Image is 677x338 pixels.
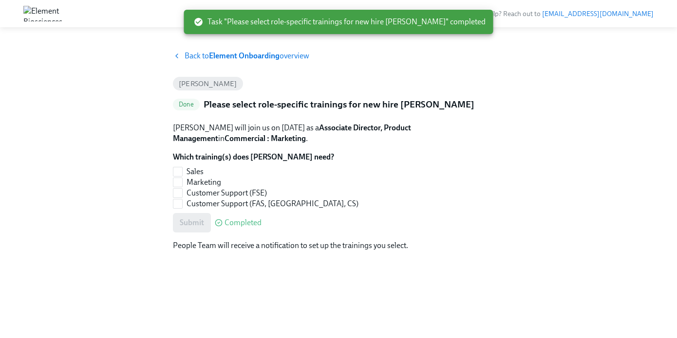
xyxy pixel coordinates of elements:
p: [PERSON_NAME] will join us on [DATE] as a in . [173,123,504,144]
span: [PERSON_NAME] [173,80,243,88]
img: Element Biosciences [23,6,62,21]
strong: Element Onboarding [209,51,280,60]
span: Done [173,101,200,108]
span: Customer Support (FAS, [GEOGRAPHIC_DATA], CS) [187,198,358,209]
h5: Please select role-specific trainings for new hire [PERSON_NAME] [204,98,474,111]
a: [EMAIL_ADDRESS][DOMAIN_NAME] [542,10,654,18]
label: Which training(s) does [PERSON_NAME] need? [173,152,366,162]
strong: Commercial : Marketing [225,134,306,143]
span: Back to overview [185,51,309,61]
span: Customer Support (FSE) [187,188,267,198]
span: Completed [225,219,262,227]
a: Back toElement Onboardingoverview [173,51,504,61]
span: Task "Please select role-specific trainings for new hire [PERSON_NAME]" completed [194,17,486,27]
p: People Team will receive a notification to set up the trainings you select. [173,240,504,251]
span: Need help? Reach out to [469,10,654,18]
span: Marketing [187,177,221,188]
span: Sales [187,166,204,177]
strong: Associate Director, Product Management [173,123,411,143]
